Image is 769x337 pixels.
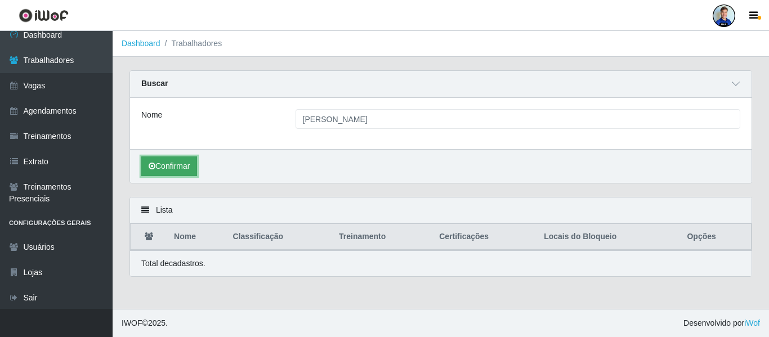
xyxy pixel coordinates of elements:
[296,109,741,129] input: Digite o Nome...
[122,317,168,329] span: © 2025 .
[19,8,69,23] img: CoreUI Logo
[744,318,760,327] a: iWof
[141,109,162,121] label: Nome
[141,79,168,88] strong: Buscar
[113,31,769,57] nav: breadcrumb
[141,156,197,176] button: Confirmar
[130,197,752,223] div: Lista
[160,38,222,50] li: Trabalhadores
[167,224,226,250] th: Nome
[122,318,142,327] span: IWOF
[141,258,205,269] p: Total de cadastros.
[680,224,751,250] th: Opções
[226,224,333,250] th: Classificação
[683,317,760,329] span: Desenvolvido por
[432,224,537,250] th: Certificações
[332,224,432,250] th: Treinamento
[122,39,160,48] a: Dashboard
[537,224,680,250] th: Locais do Bloqueio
